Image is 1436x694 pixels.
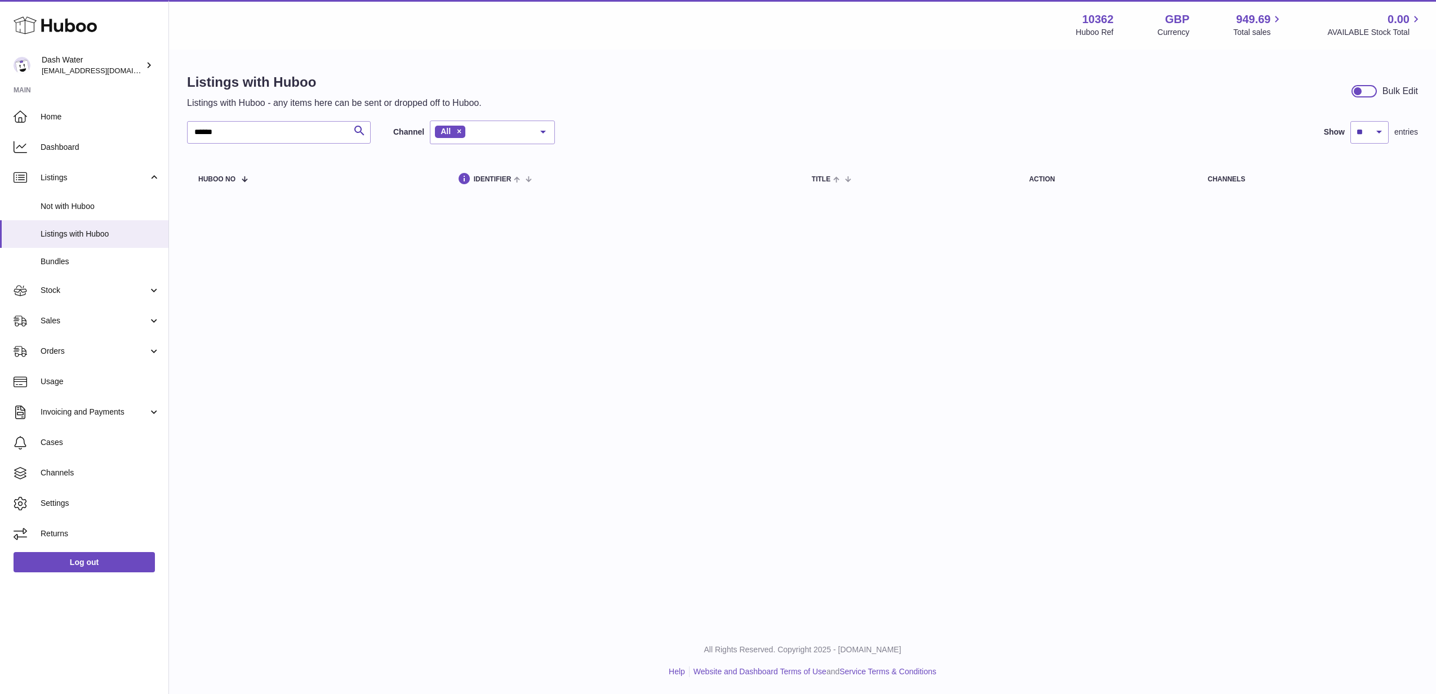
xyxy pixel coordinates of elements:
[41,498,160,509] span: Settings
[693,667,826,676] a: Website and Dashboard Terms of Use
[1327,12,1422,38] a: 0.00 AVAILABLE Stock Total
[187,97,482,109] p: Listings with Huboo - any items here can be sent or dropped off to Huboo.
[1158,27,1190,38] div: Currency
[41,142,160,153] span: Dashboard
[1324,127,1345,137] label: Show
[1076,27,1114,38] div: Huboo Ref
[839,667,936,676] a: Service Terms & Conditions
[1236,12,1270,27] span: 949.69
[1233,27,1283,38] span: Total sales
[41,315,148,326] span: Sales
[1082,12,1114,27] strong: 10362
[41,112,160,122] span: Home
[41,528,160,539] span: Returns
[41,256,160,267] span: Bundles
[41,437,160,448] span: Cases
[187,73,482,91] h1: Listings with Huboo
[1388,12,1410,27] span: 0.00
[441,127,451,136] span: All
[41,201,160,212] span: Not with Huboo
[14,552,155,572] a: Log out
[393,127,424,137] label: Channel
[1394,127,1418,137] span: entries
[41,285,148,296] span: Stock
[41,346,148,357] span: Orders
[812,176,830,183] span: title
[14,57,30,74] img: bea@dash-water.com
[669,667,685,676] a: Help
[1233,12,1283,38] a: 949.69 Total sales
[1208,176,1407,183] div: channels
[1165,12,1189,27] strong: GBP
[474,176,512,183] span: identifier
[41,376,160,387] span: Usage
[178,644,1427,655] p: All Rights Reserved. Copyright 2025 - [DOMAIN_NAME]
[41,172,148,183] span: Listings
[1382,85,1418,97] div: Bulk Edit
[42,55,143,76] div: Dash Water
[690,666,936,677] li: and
[41,229,160,239] span: Listings with Huboo
[1029,176,1185,183] div: action
[41,468,160,478] span: Channels
[41,407,148,417] span: Invoicing and Payments
[198,176,235,183] span: Huboo no
[42,66,166,75] span: [EMAIL_ADDRESS][DOMAIN_NAME]
[1327,27,1422,38] span: AVAILABLE Stock Total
